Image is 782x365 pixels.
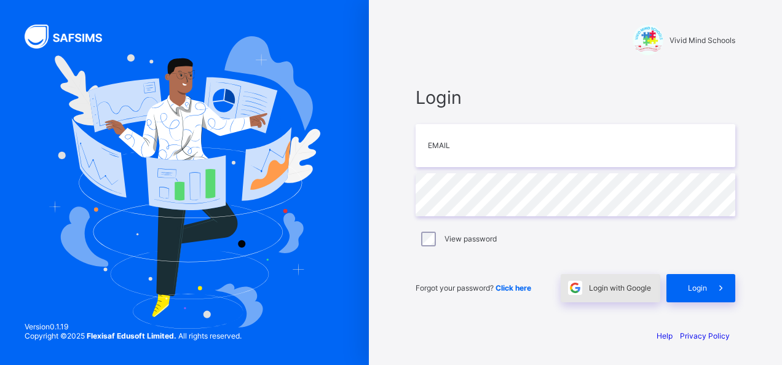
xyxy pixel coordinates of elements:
[669,36,735,45] span: Vivid Mind Schools
[416,87,735,108] span: Login
[25,25,117,49] img: SAFSIMS Logo
[25,331,242,340] span: Copyright © 2025 All rights reserved.
[589,283,651,292] span: Login with Google
[568,281,582,295] img: google.396cfc9801f0270233282035f929180a.svg
[49,36,320,328] img: Hero Image
[444,234,497,243] label: View password
[688,283,707,292] span: Login
[680,331,730,340] a: Privacy Policy
[496,283,531,292] a: Click here
[87,331,176,340] strong: Flexisaf Edusoft Limited.
[657,331,673,340] a: Help
[25,322,242,331] span: Version 0.1.19
[416,283,531,292] span: Forgot your password?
